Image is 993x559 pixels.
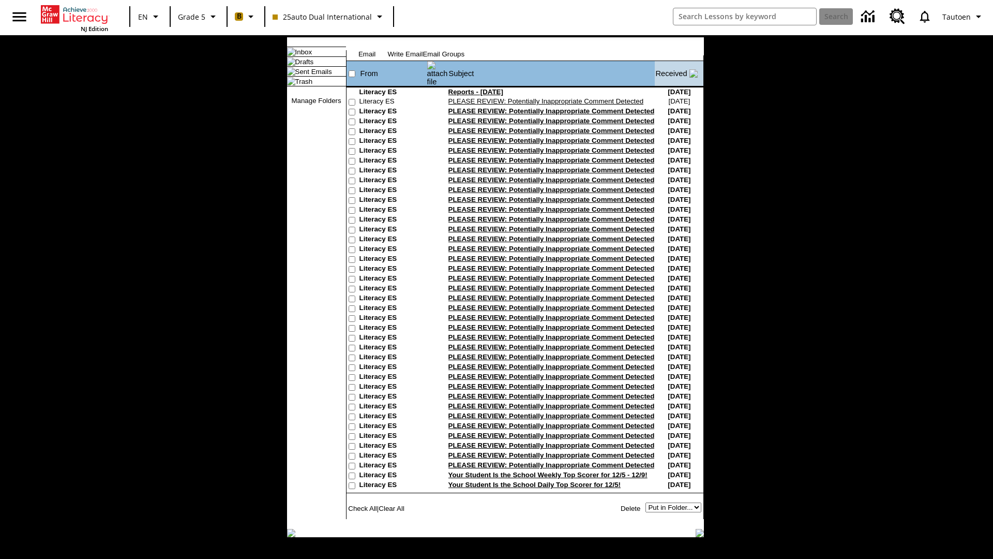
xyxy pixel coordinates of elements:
[448,88,503,96] a: Reports - [DATE]
[287,57,295,66] img: folder_icon.gif
[668,156,690,164] nobr: [DATE]
[448,186,655,194] a: PLEASE REVIEW: Potentially Inappropriate Comment Detected
[348,505,377,512] a: Check All
[668,166,690,174] nobr: [DATE]
[655,69,687,78] a: Received
[448,432,655,439] a: PLEASE REVIEW: Potentially Inappropriate Comment Detected
[359,422,427,432] td: Literacy ES
[668,383,690,390] nobr: [DATE]
[448,471,648,479] a: Your Student Is the School Weekly Top Scorer for 12/5 - 12/9!
[358,50,375,58] a: Email
[359,323,427,333] td: Literacy ES
[448,176,655,184] a: PLEASE REVIEW: Potentially Inappropriate Comment Detected
[668,176,690,184] nobr: [DATE]
[448,235,655,243] a: PLEASE REVIEW: Potentially Inappropriate Comment Detected
[295,58,314,66] a: Drafts
[359,363,427,373] td: Literacy ES
[668,363,690,371] nobr: [DATE]
[668,353,690,361] nobr: [DATE]
[668,412,690,420] nobr: [DATE]
[359,343,427,353] td: Literacy ES
[448,294,655,302] a: PLEASE REVIEW: Potentially Inappropriate Comment Detected
[359,137,427,146] td: Literacy ES
[668,442,690,449] nobr: [DATE]
[287,77,295,85] img: folder_icon.gif
[448,402,655,410] a: PLEASE REVIEW: Potentially Inappropriate Comment Detected
[668,264,690,272] nobr: [DATE]
[668,432,690,439] nobr: [DATE]
[668,284,690,292] nobr: [DATE]
[668,422,690,430] nobr: [DATE]
[448,156,655,164] a: PLEASE REVIEW: Potentially Inappropriate Comment Detected
[41,3,108,33] div: Home
[448,314,655,321] a: PLEASE REVIEW: Potentially Inappropriate Comment Detected
[359,117,427,127] td: Literacy ES
[359,274,427,284] td: Literacy ES
[668,343,690,351] nobr: [DATE]
[359,284,427,294] td: Literacy ES
[673,8,816,25] input: search field
[448,304,655,312] a: PLEASE REVIEW: Potentially Inappropriate Comment Detected
[449,69,474,78] a: Subject
[448,97,644,105] a: PLEASE REVIEW: Potentially Inappropriate Comment Detected
[938,7,989,26] button: Profile/Settings
[668,255,690,262] nobr: [DATE]
[359,432,427,442] td: Literacy ES
[359,461,427,471] td: Literacy ES
[668,294,690,302] nobr: [DATE]
[448,363,655,371] a: PLEASE REVIEW: Potentially Inappropriate Comment Detected
[359,97,427,107] td: Literacy ES
[359,353,427,363] td: Literacy ES
[359,255,427,264] td: Literacy ES
[448,323,655,331] a: PLEASE REVIEW: Potentially Inappropriate Comment Detected
[4,2,35,32] button: Open side menu
[359,294,427,304] td: Literacy ES
[668,402,690,410] nobr: [DATE]
[359,245,427,255] td: Literacy ES
[359,235,427,245] td: Literacy ES
[295,68,332,76] a: Sent Emails
[668,225,690,233] nobr: [DATE]
[133,7,167,26] button: Language: EN, Select a language
[359,451,427,461] td: Literacy ES
[668,304,690,312] nobr: [DATE]
[359,412,427,422] td: Literacy ES
[668,117,690,125] nobr: [DATE]
[668,314,690,321] nobr: [DATE]
[883,3,911,31] a: Resource Center, Will open in new tab
[287,67,295,76] img: folder_icon.gif
[448,127,655,135] a: PLEASE REVIEW: Potentially Inappropriate Comment Detected
[855,3,883,31] a: Data Center
[668,274,690,282] nobr: [DATE]
[359,156,427,166] td: Literacy ES
[359,205,427,215] td: Literacy ES
[448,205,655,213] a: PLEASE REVIEW: Potentially Inappropriate Comment Detected
[359,107,427,117] td: Literacy ES
[448,137,655,144] a: PLEASE REVIEW: Potentially Inappropriate Comment Detected
[359,88,427,97] td: Literacy ES
[379,505,404,512] a: Clear All
[448,166,655,174] a: PLEASE REVIEW: Potentially Inappropriate Comment Detected
[448,245,655,253] a: PLEASE REVIEW: Potentially Inappropriate Comment Detected
[291,97,341,105] a: Manage Folders
[668,205,690,213] nobr: [DATE]
[668,186,690,194] nobr: [DATE]
[448,264,655,272] a: PLEASE REVIEW: Potentially Inappropriate Comment Detected
[359,383,427,392] td: Literacy ES
[668,137,690,144] nobr: [DATE]
[268,7,390,26] button: Class: 25auto Dual International, Select your class
[359,481,427,491] td: Literacy ES
[359,225,427,235] td: Literacy ES
[388,50,423,58] a: Write Email
[689,69,698,78] img: arrow_down.gif
[448,383,655,390] a: PLEASE REVIEW: Potentially Inappropriate Comment Detected
[359,215,427,225] td: Literacy ES
[448,461,655,469] a: PLEASE REVIEW: Potentially Inappropriate Comment Detected
[359,304,427,314] td: Literacy ES
[448,215,655,223] a: PLEASE REVIEW: Potentially Inappropriate Comment Detected
[668,196,690,203] nobr: [DATE]
[423,50,464,58] a: Email Groups
[359,264,427,274] td: Literacy ES
[448,117,655,125] a: PLEASE REVIEW: Potentially Inappropriate Comment Detected
[668,481,690,489] nobr: [DATE]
